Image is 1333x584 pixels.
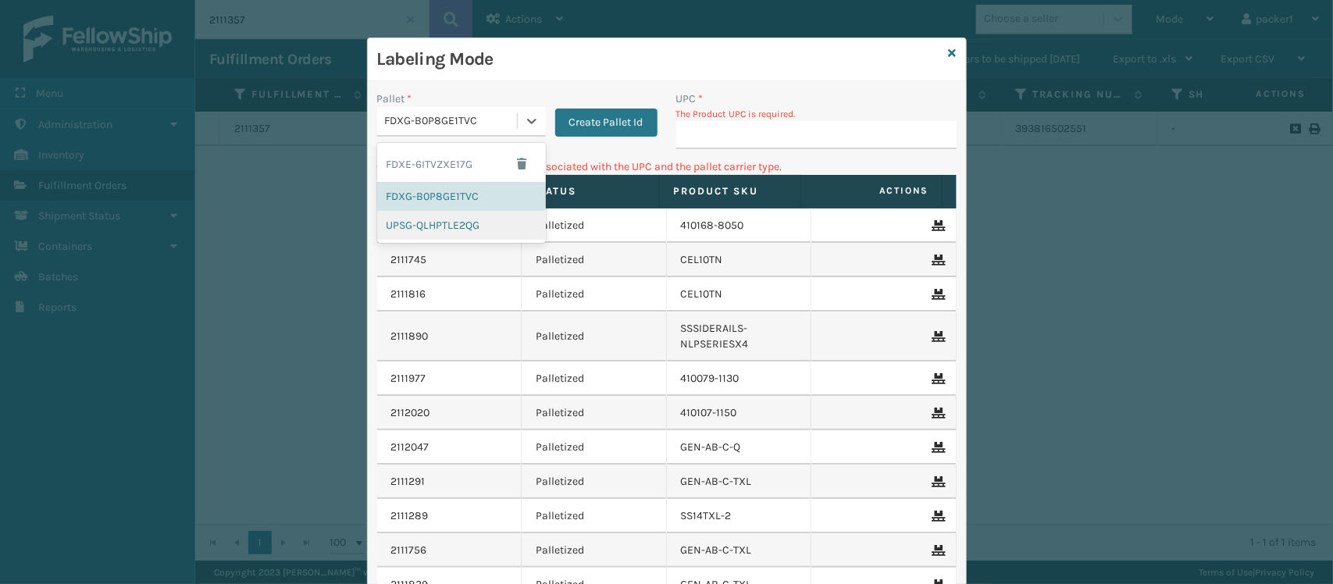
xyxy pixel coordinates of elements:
[932,408,942,418] i: Remove From Pallet
[932,442,942,453] i: Remove From Pallet
[377,146,546,182] div: FDXE-6ITVZXE17G
[932,220,942,231] i: Remove From Pallet
[377,48,943,71] h3: Labeling Mode
[667,243,812,277] td: CEL10TN
[377,91,412,107] label: Pallet
[391,440,429,455] a: 2112047
[932,511,942,522] i: Remove From Pallet
[522,465,667,499] td: Palletized
[555,109,658,137] button: Create Pallet Id
[391,252,427,268] a: 2111745
[391,543,427,558] a: 2111756
[522,499,667,533] td: Palletized
[522,533,667,568] td: Palletized
[932,476,942,487] i: Remove From Pallet
[391,474,426,490] a: 2111291
[522,243,667,277] td: Palletized
[667,430,812,465] td: GEN-AB-C-Q
[667,361,812,396] td: 410079-1130
[932,545,942,556] i: Remove From Pallet
[667,312,812,361] td: SSSIDERAILS-NLPSERIESX4
[932,331,942,342] i: Remove From Pallet
[377,211,546,240] div: UPSG-QLHPTLE2QG
[676,107,957,121] p: The Product UPC is required.
[667,208,812,243] td: 410168-8050
[377,182,546,211] div: FDXG-B0P8GE1TVC
[522,396,667,430] td: Palletized
[806,178,939,204] span: Actions
[522,361,667,396] td: Palletized
[522,277,667,312] td: Palletized
[667,396,812,430] td: 410107-1150
[667,465,812,499] td: GEN-AB-C-TXL
[932,289,942,300] i: Remove From Pallet
[674,184,786,198] label: Product SKU
[667,533,812,568] td: GEN-AB-C-TXL
[533,184,645,198] label: Status
[391,508,429,524] a: 2111289
[522,430,667,465] td: Palletized
[667,277,812,312] td: CEL10TN
[522,312,667,361] td: Palletized
[391,287,426,302] a: 2111816
[522,208,667,243] td: Palletized
[676,91,704,107] label: UPC
[667,499,812,533] td: SS14TXL-2
[391,371,426,386] a: 2111977
[377,158,957,175] p: Can't find any fulfillment orders associated with the UPC and the pallet carrier type.
[385,113,519,130] div: FDXG-B0P8GE1TVC
[932,255,942,265] i: Remove From Pallet
[391,329,429,344] a: 2111890
[391,405,430,421] a: 2112020
[932,373,942,384] i: Remove From Pallet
